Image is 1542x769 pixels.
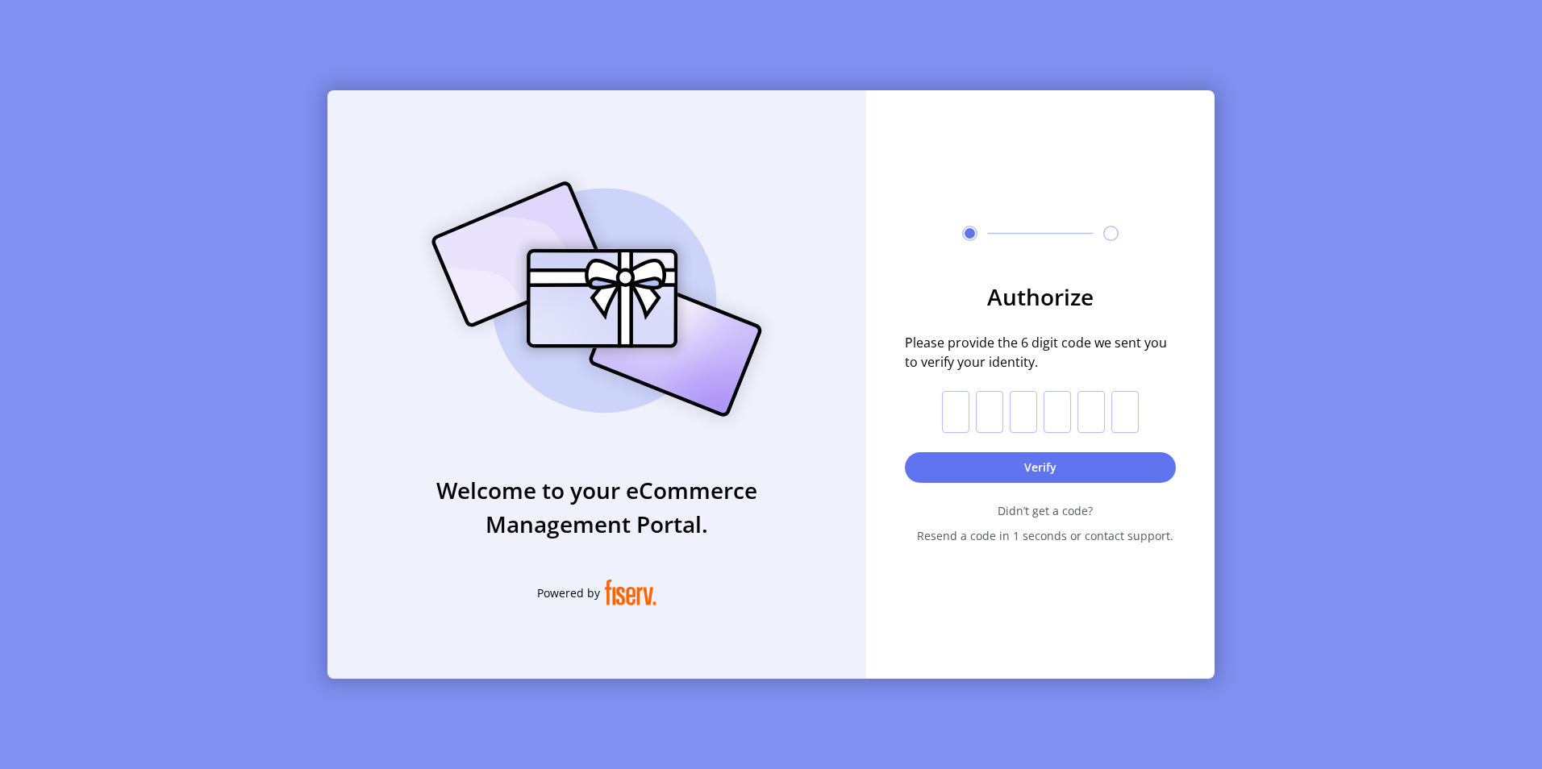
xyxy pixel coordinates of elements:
img: card_Illustration.svg [407,164,786,434]
h3: Welcome to your eCommerce Management Portal. [327,473,866,541]
span: Powered by [537,584,600,601]
span: Please provide the 6 digit code we sent you to verify your identity. [905,333,1176,372]
h3: Authorize [905,280,1176,314]
span: Didn’t get a code? [915,502,1176,519]
button: Verify [905,452,1176,483]
span: Resend a code in 1 seconds or contact support. [917,527,1173,544]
